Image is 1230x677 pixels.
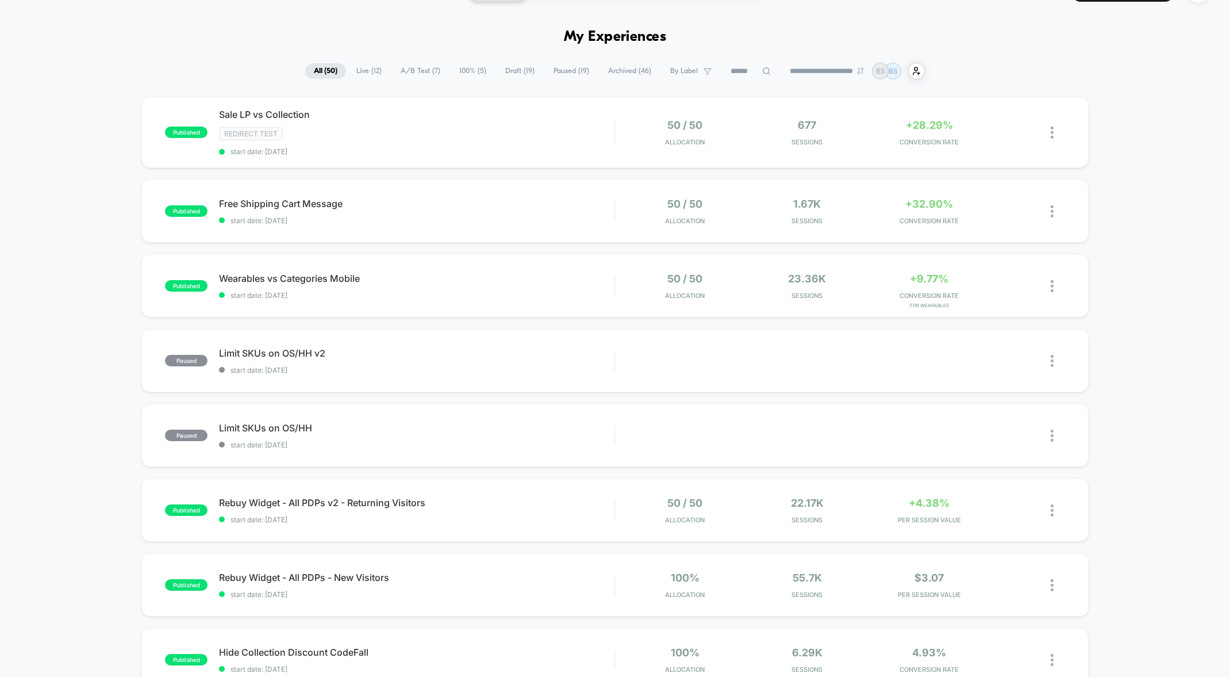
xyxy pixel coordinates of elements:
span: start date: [DATE] [219,366,614,374]
img: end [857,67,864,74]
span: CONVERSION RATE [871,665,987,674]
span: Limit SKUs on OS/HH [219,422,614,434]
span: published [165,205,207,217]
span: 55.7k [793,572,822,584]
span: Rebuy Widget - All PDPs v2 - Returning Visitors [219,497,614,508]
p: BS [889,67,898,75]
span: 50 / 50 [667,497,702,509]
span: +4.38% [909,497,950,509]
span: start date: [DATE] [219,665,614,674]
span: Redirect Test [219,127,283,140]
span: 6.29k [792,647,822,659]
span: published [165,127,207,138]
span: 100% ( 5 ) [451,63,495,79]
img: close [1051,205,1054,217]
span: start date: [DATE] [219,441,614,449]
span: CONVERSION RATE [871,217,987,225]
img: close [1051,654,1054,666]
span: published [165,579,207,591]
span: PER SESSION VALUE [871,591,987,599]
span: 100% [671,572,699,584]
span: +28.29% [906,119,953,131]
span: published [165,280,207,292]
span: 50 / 50 [667,119,702,131]
span: published [165,504,207,516]
img: close [1051,127,1054,139]
span: Allocation [665,217,705,225]
span: CONVERSION RATE [871,292,987,300]
span: paused [165,355,207,366]
span: 50 / 50 [667,198,702,210]
span: Hide Collection Discount CodeFall [219,647,614,658]
span: Paused ( 19 ) [545,63,598,79]
span: start date: [DATE] [219,590,614,599]
span: start date: [DATE] [219,216,614,225]
span: Sessions [749,138,865,146]
span: Allocation [665,665,705,674]
span: +32.90% [905,198,953,210]
span: Live ( 12 ) [348,63,390,79]
span: 4.93% [912,647,946,659]
span: Sale LP vs Collection [219,109,614,120]
span: 677 [798,119,816,131]
span: Sessions [749,217,865,225]
span: paused [165,430,207,441]
span: start date: [DATE] [219,291,614,300]
span: By Label [670,67,698,75]
span: Allocation [665,138,705,146]
span: 50 / 50 [667,273,702,285]
span: Draft ( 19 ) [497,63,543,79]
span: Archived ( 46 ) [599,63,660,79]
span: start date: [DATE] [219,515,614,524]
span: Allocation [665,591,705,599]
span: Allocation [665,516,705,524]
span: 1.67k [793,198,821,210]
span: for Wearables [871,303,987,308]
img: close [1051,280,1054,292]
span: CONVERSION RATE [871,138,987,146]
span: Sessions [749,516,865,524]
img: close [1051,430,1054,442]
span: Sessions [749,591,865,599]
span: $3.07 [914,572,944,584]
p: BS [876,67,885,75]
span: +9.77% [910,273,948,285]
span: PER SESSION VALUE [871,516,987,524]
span: Sessions [749,292,865,300]
img: close [1051,504,1054,517]
span: Limit SKUs on OS/HH v2 [219,347,614,359]
span: Allocation [665,292,705,300]
span: A/B Test ( 7 ) [392,63,449,79]
span: All ( 50 ) [305,63,346,79]
img: close [1051,579,1054,591]
span: Wearables vs Categories Mobile [219,273,614,284]
span: Free Shipping Cart Message [219,198,614,209]
span: Sessions [749,665,865,674]
img: close [1051,355,1054,367]
span: 22.17k [791,497,824,509]
span: published [165,654,207,665]
h1: My Experiences [564,29,667,45]
span: 100% [671,647,699,659]
span: 23.36k [788,273,826,285]
span: Rebuy Widget - All PDPs - New Visitors [219,572,614,583]
span: start date: [DATE] [219,147,614,156]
